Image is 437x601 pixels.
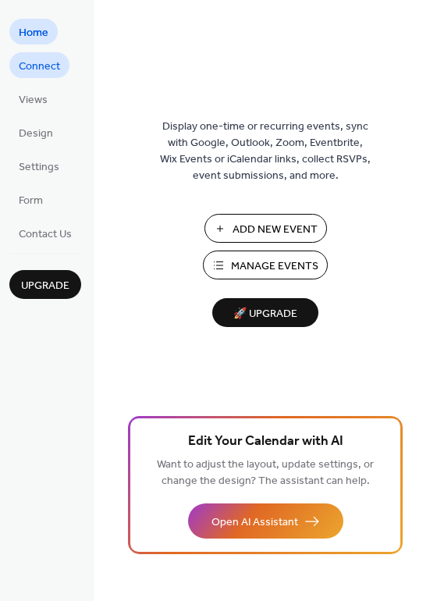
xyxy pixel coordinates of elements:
span: Home [19,25,48,41]
a: Settings [9,153,69,179]
span: Want to adjust the layout, update settings, or change the design? The assistant can help. [157,454,374,492]
span: Display one-time or recurring events, sync with Google, Outlook, Zoom, Eventbrite, Wix Events or ... [160,119,371,184]
a: Contact Us [9,220,81,246]
a: Views [9,86,57,112]
span: Contact Us [19,226,72,243]
a: Form [9,187,52,212]
button: Manage Events [203,251,328,279]
span: 🚀 Upgrade [222,304,309,325]
a: Home [9,19,58,44]
span: Settings [19,159,59,176]
span: Connect [19,59,60,75]
span: Upgrade [21,278,69,294]
a: Design [9,119,62,145]
a: Connect [9,52,69,78]
span: Open AI Assistant [211,514,298,531]
button: 🚀 Upgrade [212,298,318,327]
button: Upgrade [9,270,81,299]
span: Edit Your Calendar with AI [188,431,343,453]
button: Add New Event [204,214,327,243]
span: Views [19,92,48,108]
span: Form [19,193,43,209]
span: Design [19,126,53,142]
button: Open AI Assistant [188,503,343,539]
span: Add New Event [233,222,318,238]
span: Manage Events [231,258,318,275]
